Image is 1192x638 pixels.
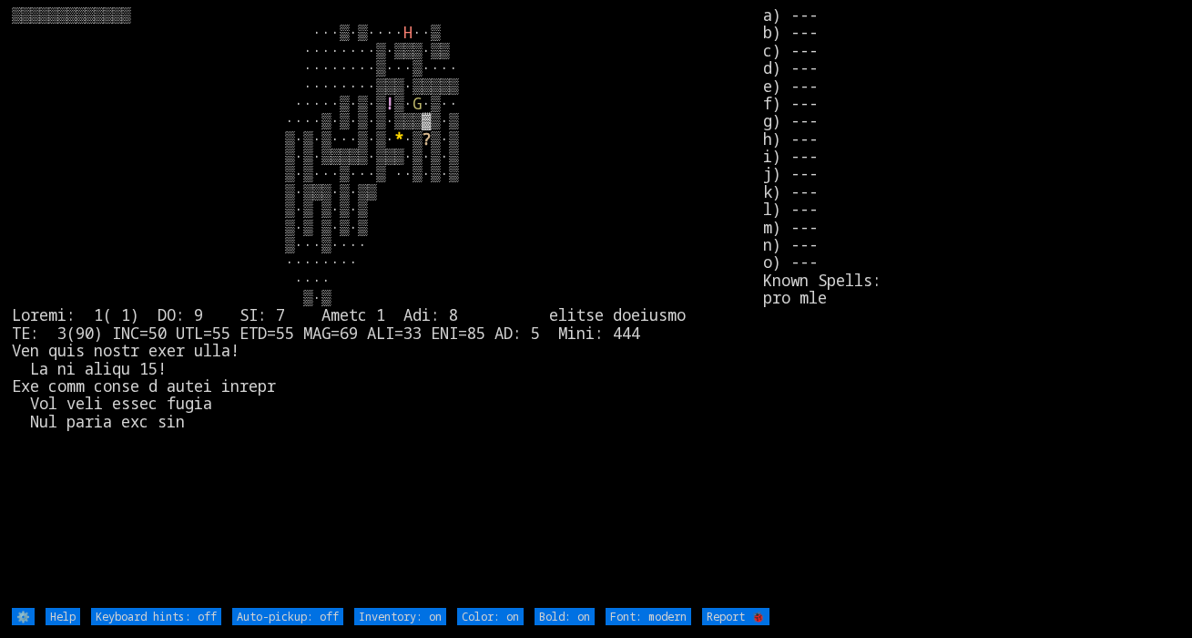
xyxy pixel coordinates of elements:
larn: ▒▒▒▒▒▒▒▒▒▒▒▒▒ ···▒·▒···· ··▒ ········▒·▒▒▒·▒▒ ········▒···▒···· ········▒▒▒·▒▒▒▒▒ ·····▒·▒·▒ ▒· ·... [12,6,763,606]
input: Help [46,608,80,625]
font: ! [385,93,394,114]
font: ? [422,129,431,149]
input: Inventory: on [354,608,446,625]
input: Auto-pickup: off [232,608,343,625]
input: Keyboard hints: off [91,608,221,625]
font: H [403,22,413,43]
stats: a) --- b) --- c) --- d) --- e) --- f) --- g) --- h) --- i) --- j) --- k) --- l) --- m) --- n) ---... [763,6,1180,606]
input: Font: modern [606,608,691,625]
input: Report 🐞 [702,608,769,625]
input: Bold: on [535,608,595,625]
font: G [413,93,422,114]
input: ⚙️ [12,608,35,625]
input: Color: on [457,608,524,625]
